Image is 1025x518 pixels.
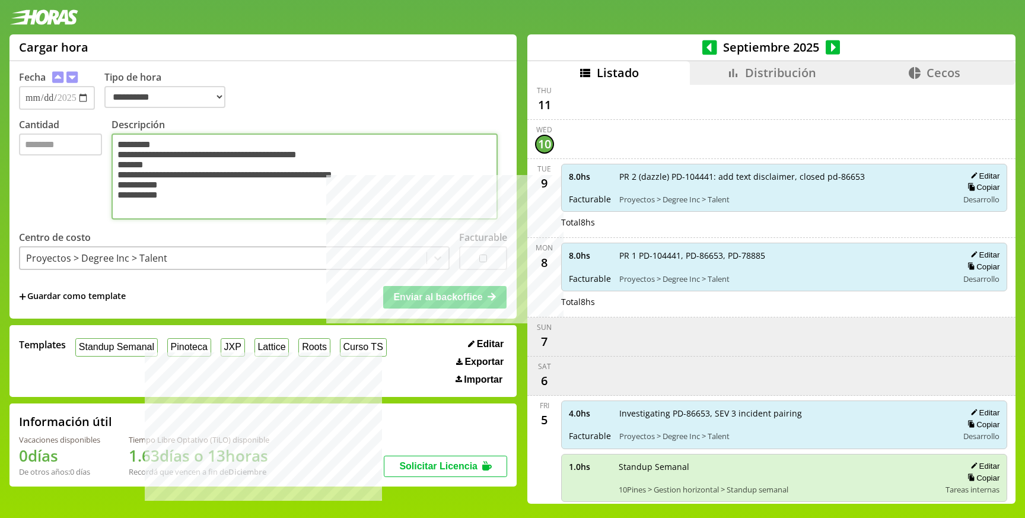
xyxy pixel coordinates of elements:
[298,338,330,357] button: Roots
[453,356,507,368] button: Exportar
[535,411,554,430] div: 5
[535,96,554,115] div: 11
[569,250,611,261] span: 8.0 hs
[19,71,46,84] label: Fecha
[19,39,88,55] h1: Cargar hora
[537,85,552,96] div: Thu
[536,125,552,135] div: Wed
[619,431,950,441] span: Proyectos > Degree Inc > Talent
[104,71,235,110] label: Tipo de hora
[254,338,289,357] button: Lattice
[927,65,960,81] span: Cecos
[19,231,91,244] label: Centro de costo
[619,171,950,182] span: PR 2 (dazzle) PD-104441: add text disclaimer, closed pd-86653
[19,434,100,445] div: Vacaciones disponibles
[569,171,611,182] span: 8.0 hs
[228,466,266,477] b: Diciembre
[537,164,551,174] div: Tue
[129,445,269,466] h1: 1.63 días o 13 horas
[569,193,611,205] span: Facturable
[619,408,950,419] span: Investigating PD-86653, SEV 3 incident pairing
[19,290,26,303] span: +
[527,85,1016,502] div: scrollable content
[535,253,554,272] div: 8
[964,182,999,192] button: Copiar
[597,65,639,81] span: Listado
[19,414,112,430] h2: Información útil
[19,118,112,223] label: Cantidad
[569,273,611,284] span: Facturable
[464,357,504,367] span: Exportar
[399,461,478,471] span: Solicitar Licencia
[963,274,999,284] span: Desarrollo
[19,134,102,155] input: Cantidad
[946,484,999,495] span: Tareas internas
[967,408,999,418] button: Editar
[112,118,507,223] label: Descripción
[19,338,66,351] span: Templates
[19,466,100,477] div: De otros años: 0 días
[964,262,999,272] button: Copiar
[393,292,482,302] span: Enviar al backoffice
[104,86,225,108] select: Tipo de hora
[384,456,507,477] button: Solicitar Licencia
[963,194,999,205] span: Desarrollo
[535,371,554,390] div: 6
[464,338,507,350] button: Editar
[464,374,502,385] span: Importar
[129,434,269,445] div: Tiempo Libre Optativo (TiLO) disponible
[19,290,126,303] span: +Guardar como template
[167,338,211,357] button: Pinoteca
[619,194,950,205] span: Proyectos > Degree Inc > Talent
[75,338,158,357] button: Standup Semanal
[538,361,551,371] div: Sat
[540,401,549,411] div: Fri
[112,134,498,220] textarea: Descripción
[561,217,1008,228] div: Total 8 hs
[619,250,950,261] span: PR 1 PD-104441, PD-86653, PD-78885
[717,39,826,55] span: Septiembre 2025
[536,243,553,253] div: Mon
[535,174,554,193] div: 9
[967,171,999,181] button: Editar
[967,250,999,260] button: Editar
[561,296,1008,307] div: Total 8 hs
[569,430,611,441] span: Facturable
[963,431,999,441] span: Desarrollo
[19,445,100,466] h1: 0 días
[619,484,938,495] span: 10Pines > Gestion horizontal > Standup semanal
[619,274,950,284] span: Proyectos > Degree Inc > Talent
[129,466,269,477] div: Recordá que vencen a fin de
[221,338,245,357] button: JXP
[569,461,610,472] span: 1.0 hs
[964,473,999,483] button: Copiar
[477,339,504,349] span: Editar
[967,461,999,471] button: Editar
[26,252,167,265] div: Proyectos > Degree Inc > Talent
[569,408,611,419] span: 4.0 hs
[535,332,554,351] div: 7
[537,322,552,332] div: Sun
[340,338,387,357] button: Curso TS
[964,420,999,430] button: Copiar
[9,9,78,25] img: logotipo
[459,231,507,244] label: Facturable
[745,65,816,81] span: Distribución
[535,135,554,154] div: 10
[383,286,507,309] button: Enviar al backoffice
[619,461,938,472] span: Standup Semanal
